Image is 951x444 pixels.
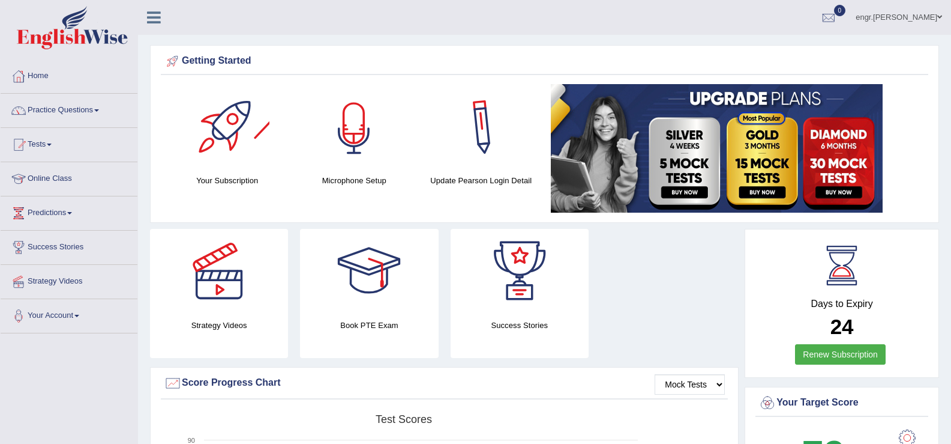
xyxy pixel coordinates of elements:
text: 90 [188,437,195,444]
a: Your Account [1,299,137,329]
h4: Success Stories [451,319,589,332]
a: Renew Subscription [795,344,886,365]
tspan: Test scores [376,413,432,425]
img: small5.jpg [551,84,883,213]
div: Score Progress Chart [164,374,725,392]
a: Home [1,59,137,90]
a: Predictions [1,196,137,227]
h4: Your Subscription [170,174,285,187]
h4: Microphone Setup [297,174,412,187]
h4: Update Pearson Login Detail [424,174,539,187]
b: 24 [830,315,854,338]
a: Strategy Videos [1,265,137,295]
div: Getting Started [164,52,925,70]
h4: Strategy Videos [150,319,288,332]
h4: Book PTE Exam [300,319,438,332]
a: Online Class [1,162,137,192]
span: 0 [834,5,846,16]
h4: Days to Expiry [758,299,925,309]
a: Tests [1,128,137,158]
a: Practice Questions [1,94,137,124]
div: Your Target Score [758,394,925,412]
a: Success Stories [1,231,137,261]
